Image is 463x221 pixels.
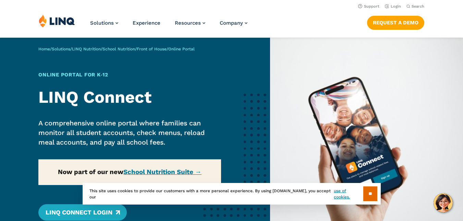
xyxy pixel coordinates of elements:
nav: Button Navigation [367,14,424,29]
nav: Primary Navigation [90,14,247,37]
span: Solutions [90,20,114,26]
span: Search [412,4,424,9]
h1: Online Portal for K‑12 [38,71,221,79]
a: Login [385,4,401,9]
a: School Nutrition [102,47,135,51]
a: Solutions [90,20,118,26]
a: Solutions [52,47,70,51]
button: Hello, have a question? Let’s chat. [434,193,453,212]
img: LINQ | K‑12 Software [39,14,75,27]
a: Resources [175,20,205,26]
a: LINQ Nutrition [72,47,101,51]
span: / / / / / [38,47,195,51]
a: use of cookies. [334,188,363,200]
p: A comprehensive online portal where families can monitor all student accounts, check menus, reloa... [38,119,221,148]
a: Front of House [137,47,167,51]
a: Home [38,47,50,51]
a: Support [358,4,379,9]
div: This site uses cookies to provide our customers with a more personal experience. By using [DOMAIN... [83,183,381,205]
span: Resources [175,20,201,26]
button: Open Search Bar [406,4,424,9]
a: Company [220,20,247,26]
a: Experience [133,20,160,26]
span: Online Portal [168,47,195,51]
span: Company [220,20,243,26]
strong: Now part of our new [58,168,202,176]
strong: LINQ Connect [38,87,151,107]
a: Request a Demo [367,16,424,29]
